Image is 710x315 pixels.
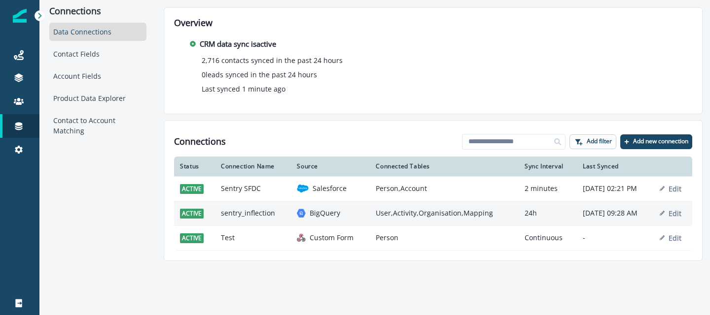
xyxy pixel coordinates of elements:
[180,233,204,243] span: active
[660,233,681,243] button: Edit
[215,176,291,201] td: Sentry SFDC
[49,111,146,140] div: Contact to Account Matching
[215,201,291,225] td: sentry_inflection
[297,162,364,170] div: Source
[310,208,340,218] p: BigQuery
[215,225,291,250] td: Test
[376,162,513,170] div: Connected Tables
[669,209,681,218] p: Edit
[49,45,146,63] div: Contact Fields
[49,23,146,41] div: Data Connections
[180,184,204,194] span: active
[583,184,647,193] p: [DATE] 02:21 PM
[202,55,343,65] p: 2,716 contacts synced in the past 24 hours
[297,233,306,242] img: custom form
[669,233,681,243] p: Edit
[583,162,647,170] div: Last Synced
[297,209,306,218] img: bigquery
[310,233,354,243] p: Custom Form
[583,233,647,243] p: -
[519,225,577,250] td: Continuous
[202,84,285,94] p: Last synced 1 minute ago
[174,136,226,147] h1: Connections
[49,67,146,85] div: Account Fields
[620,134,692,149] button: Add new connection
[669,184,681,193] p: Edit
[297,183,309,194] img: salesforce
[174,225,692,250] a: activeTestcustom formCustom FormPersonContinuous-Edit
[313,184,347,193] p: Salesforce
[221,162,285,170] div: Connection Name
[202,69,317,80] p: 0 leads synced in the past 24 hours
[370,176,519,201] td: Person,Account
[587,138,612,145] p: Add filter
[519,201,577,225] td: 24h
[370,201,519,225] td: User,Activity,Organisation,Mapping
[174,176,692,201] a: activeSentry SFDCsalesforceSalesforcePerson,Account2 minutes[DATE] 02:21 PMEdit
[633,138,688,145] p: Add new connection
[583,208,647,218] p: [DATE] 09:28 AM
[174,201,692,225] a: activesentry_inflectionbigqueryBigQueryUser,Activity,Organisation,Mapping24h[DATE] 09:28 AMEdit
[49,6,146,17] p: Connections
[49,89,146,107] div: Product Data Explorer
[569,134,616,149] button: Add filter
[660,209,681,218] button: Edit
[13,9,27,23] img: Inflection
[660,184,681,193] button: Edit
[525,162,571,170] div: Sync Interval
[200,38,276,50] p: CRM data sync is active
[180,162,209,170] div: Status
[180,209,204,219] span: active
[370,225,519,250] td: Person
[174,18,692,29] h2: Overview
[519,176,577,201] td: 2 minutes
